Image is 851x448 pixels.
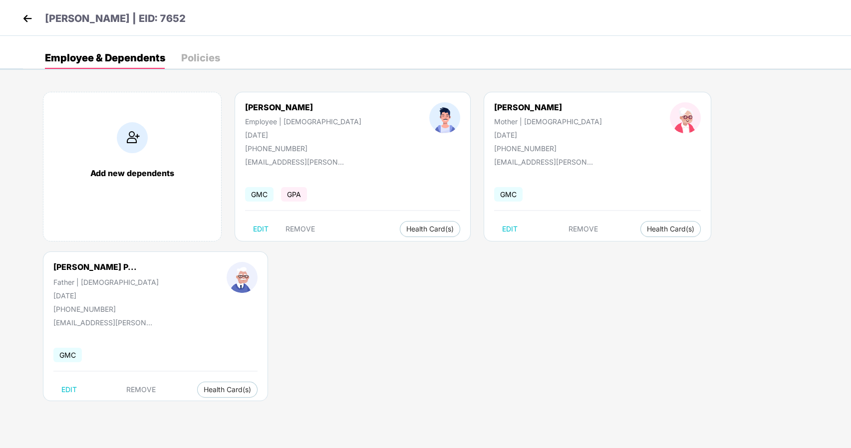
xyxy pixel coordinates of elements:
button: EDIT [245,221,277,237]
div: [EMAIL_ADDRESS][PERSON_NAME][DOMAIN_NAME] [53,318,153,327]
span: EDIT [502,225,518,233]
span: REMOVE [568,225,598,233]
span: GPA [281,187,307,202]
button: REMOVE [118,382,164,398]
img: back [20,11,35,26]
div: [PERSON_NAME] [494,102,602,112]
span: GMC [245,187,274,202]
button: REMOVE [278,221,323,237]
div: [PHONE_NUMBER] [494,144,602,153]
div: [EMAIL_ADDRESS][PERSON_NAME][DOMAIN_NAME] [494,158,594,166]
div: [PHONE_NUMBER] [53,305,159,313]
span: GMC [53,348,82,362]
button: Health Card(s) [640,221,701,237]
div: Mother | [DEMOGRAPHIC_DATA] [494,117,602,126]
button: EDIT [53,382,85,398]
span: Health Card(s) [204,387,251,392]
span: Health Card(s) [406,226,454,231]
button: REMOVE [561,221,606,237]
span: EDIT [61,386,77,394]
img: profileImage [429,102,460,133]
div: [PERSON_NAME] [245,102,361,112]
button: EDIT [494,221,526,237]
span: REMOVE [285,225,315,233]
img: profileImage [227,262,258,293]
button: Health Card(s) [197,382,258,398]
div: [DATE] [494,131,602,139]
div: Policies [181,53,220,63]
div: [EMAIL_ADDRESS][PERSON_NAME][DOMAIN_NAME] [245,158,345,166]
span: EDIT [253,225,269,233]
div: [DATE] [245,131,361,139]
div: [DATE] [53,291,159,300]
p: [PERSON_NAME] | EID: 7652 [45,11,186,26]
div: Father | [DEMOGRAPHIC_DATA] [53,278,159,286]
div: [PERSON_NAME] P... [53,262,137,272]
button: Health Card(s) [400,221,460,237]
img: profileImage [670,102,701,133]
div: Employee & Dependents [45,53,165,63]
span: GMC [494,187,523,202]
div: Employee | [DEMOGRAPHIC_DATA] [245,117,361,126]
span: Health Card(s) [647,226,694,231]
img: addIcon [117,122,148,153]
div: Add new dependents [53,168,211,178]
div: [PHONE_NUMBER] [245,144,361,153]
span: REMOVE [126,386,156,394]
